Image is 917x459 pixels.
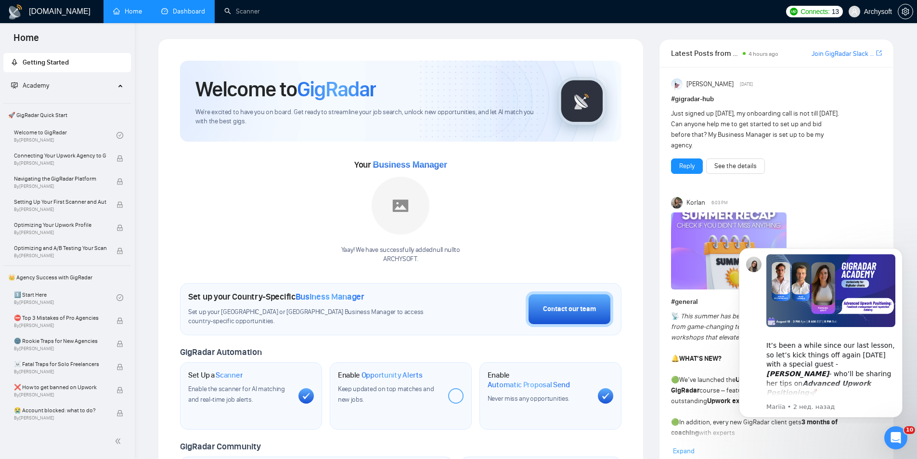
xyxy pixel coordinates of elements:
[543,304,596,315] div: Contact our team
[4,268,130,287] span: 👑 Agency Success with GigRadar
[116,387,123,393] span: lock
[671,158,703,174] button: Reply
[14,230,106,236] span: By [PERSON_NAME]
[14,359,106,369] span: ☠️ Fatal Traps for Solo Freelancers
[14,346,106,352] span: By [PERSON_NAME]
[338,385,434,404] span: Keep updated on top matches and new jobs.
[488,380,570,390] span: Automatic Proposal Send
[224,7,260,15] a: searchScanner
[161,7,205,15] a: dashboardDashboard
[14,160,106,166] span: By [PERSON_NAME]
[681,439,731,447] strong: [PERSON_NAME]
[116,294,123,301] span: check-circle
[671,94,882,105] h1: # gigradar-hub
[362,370,423,380] span: Opportunity Alerts
[116,155,123,162] span: lock
[11,59,18,66] span: rocket
[706,158,765,174] button: See the details
[724,239,917,423] iframe: Intercom notifications сообщение
[116,317,123,324] span: lock
[23,81,49,90] span: Academy
[373,160,447,170] span: Business Manager
[671,108,840,151] div: Just signed up [DATE], my onboarding call is not till [DATE]. Can anyone help me to get started t...
[297,76,376,102] span: GigRadar
[679,161,695,171] a: Reply
[113,7,142,15] a: homeHome
[14,336,106,346] span: 🌚 Rookie Traps for New Agencies
[4,105,130,125] span: 🚀 GigRadar Quick Start
[801,6,829,17] span: Connects:
[14,323,106,328] span: By [PERSON_NAME]
[23,58,69,66] span: Getting Started
[14,313,106,323] span: ⛔ Top 3 Mistakes of Pro Agencies
[671,47,740,59] span: Latest Posts from the GigRadar Community
[812,49,874,59] a: Join GigRadar Slack Community
[14,369,106,375] span: By [PERSON_NAME]
[740,80,753,89] span: [DATE]
[8,4,23,20] img: logo
[671,376,679,384] span: 🟢
[341,255,460,264] p: ARCHYSOFT .
[686,197,705,208] span: Korlan
[671,212,787,289] img: F09CV3P1UE7-Summer%20recap.png
[14,243,106,253] span: Optimizing and A/B Testing Your Scanner for Better Results
[671,354,679,363] span: 🔔
[14,392,106,398] span: By [PERSON_NAME]
[338,370,423,380] h1: Enable
[11,82,18,89] span: fund-projection-screen
[14,197,106,207] span: Setting Up Your First Scanner and Auto-Bidder
[180,441,261,452] span: GigRadar Community
[116,248,123,254] span: lock
[116,132,123,139] span: check-circle
[558,77,606,125] img: gigradar-logo.png
[679,354,722,363] strong: WHAT’S NEW?
[14,415,106,421] span: By [PERSON_NAME]
[749,51,778,57] span: 4 hours ago
[341,246,460,264] div: Yaay! We have successfully added null null to
[180,347,261,357] span: GigRadar Automation
[488,394,569,403] span: Never miss any opportunities.
[904,426,915,434] span: 10
[14,287,116,308] a: 1️⃣ Start HereBy[PERSON_NAME]
[6,31,47,51] span: Home
[116,201,123,208] span: lock
[832,6,839,17] span: 13
[14,382,106,392] span: ❌ How to get banned on Upwork
[116,341,123,347] span: lock
[714,161,757,171] a: See the details
[876,49,882,58] a: export
[14,220,106,230] span: Optimizing Your Upwork Profile
[671,297,882,307] h1: # general
[216,370,243,380] span: Scanner
[526,291,613,327] button: Contact our team
[671,418,679,426] span: 🟢
[116,410,123,417] span: lock
[14,125,116,146] a: Welcome to GigRadarBy[PERSON_NAME]
[876,49,882,57] span: export
[11,81,49,90] span: Academy
[898,4,913,19] button: setting
[671,312,830,341] em: This summer has been packed with breakthroughs: from game-changing tech updates to hands-on works...
[673,447,695,455] span: Expand
[188,308,443,326] span: Set up your [GEOGRAPHIC_DATA] or [GEOGRAPHIC_DATA] Business Manager to access country-specific op...
[116,178,123,185] span: lock
[195,76,376,102] h1: Welcome to
[372,177,429,235] img: placeholder.png
[188,385,285,404] span: Enable the scanner for AI matching and real-time job alerts.
[671,79,683,90] img: Anisuzzaman Khan
[188,370,243,380] h1: Set Up a
[711,198,728,207] span: 6:03 PM
[707,397,797,405] strong: Upwork experts and coaches.
[671,312,679,320] span: 📡
[3,53,131,72] li: Getting Started
[116,364,123,370] span: lock
[686,79,734,90] span: [PERSON_NAME]
[188,291,364,302] h1: Set up your Country-Specific
[14,174,106,184] span: Navigating the GigRadar Platform
[742,439,792,447] strong: [PERSON_NAME]
[884,426,907,449] iframe: Intercom live chat
[14,253,106,259] span: By [PERSON_NAME]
